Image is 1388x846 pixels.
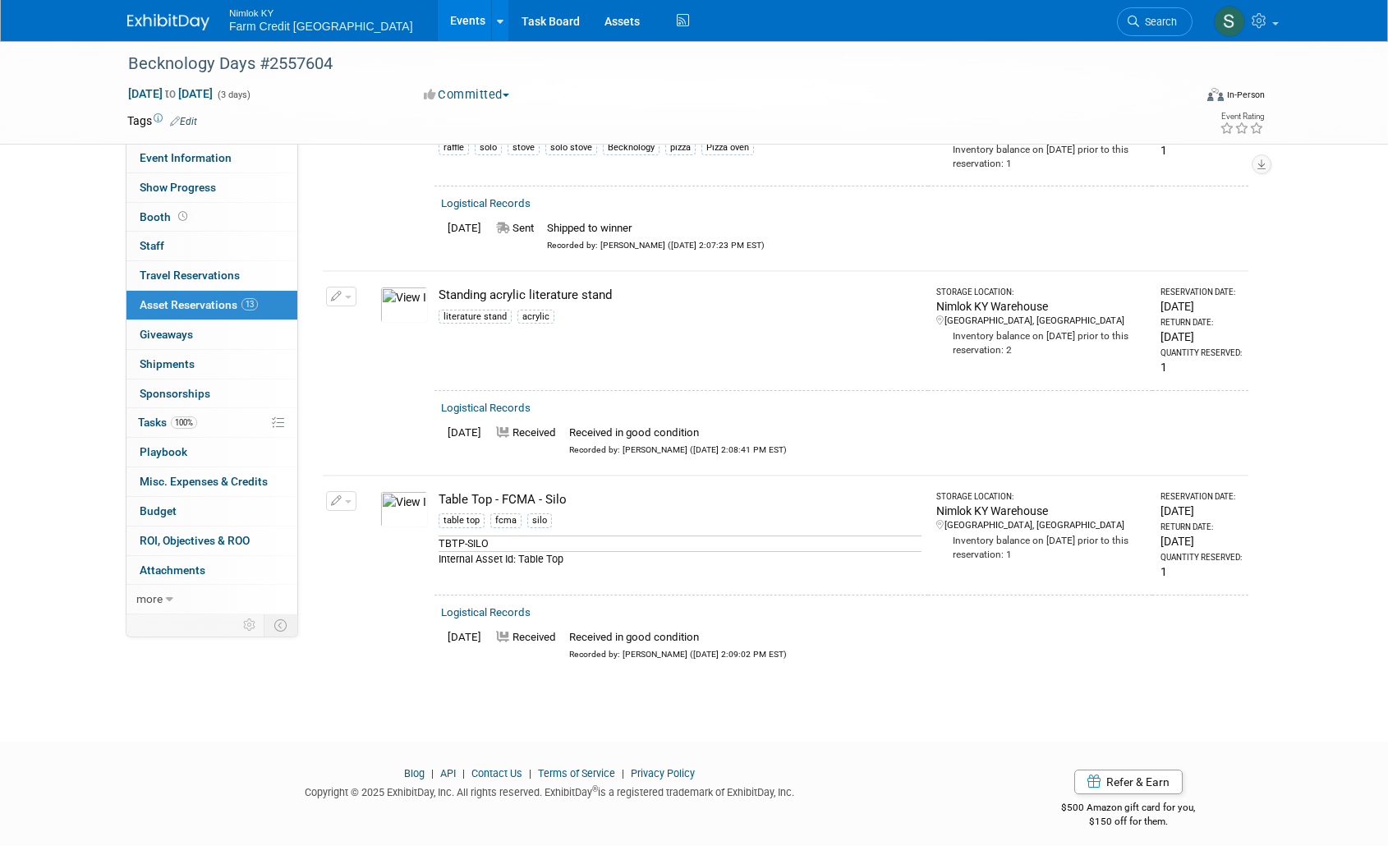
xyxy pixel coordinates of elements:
[439,551,922,567] div: Internal Asset Id: Table Top
[140,328,193,341] span: Giveaways
[1207,88,1224,101] img: Format-Inperson.png
[1160,359,1242,375] div: 1
[441,606,531,618] a: Logistical Records
[545,140,597,155] div: solo stove
[404,767,425,779] a: Blog
[140,239,164,252] span: Staff
[475,140,502,155] div: solo
[126,203,297,232] a: Booth
[936,491,1146,503] div: Storage Location:
[936,315,1146,328] div: [GEOGRAPHIC_DATA], [GEOGRAPHIC_DATA]
[936,287,1146,298] div: Storage Location:
[126,526,297,555] a: ROI, Objectives & ROO
[936,532,1146,562] div: Inventory balance on [DATE] prior to this reservation: 1
[508,140,540,155] div: stove
[264,614,298,636] td: Toggle Event Tabs
[126,497,297,526] a: Budget
[1160,503,1242,519] div: [DATE]
[136,592,163,605] span: more
[936,519,1146,532] div: [GEOGRAPHIC_DATA], [GEOGRAPHIC_DATA]
[439,287,922,304] div: Standing acrylic literature stand
[1139,16,1177,28] span: Search
[1220,113,1264,121] div: Event Rating
[126,320,297,349] a: Giveaways
[525,767,535,779] span: |
[140,181,216,194] span: Show Progress
[140,151,232,164] span: Event Information
[996,815,1262,829] div: $150 off for them.
[127,781,972,800] div: Copyright © 2025 ExhibitDay, Inc. All rights reserved. ExhibitDay is a registered trademark of Ex...
[936,503,1146,519] div: Nimlok KY Warehouse
[229,20,413,33] span: Farm Credit [GEOGRAPHIC_DATA]
[126,350,297,379] a: Shipments
[418,86,516,103] button: Committed
[1160,287,1242,298] div: Reservation Date:
[380,491,428,527] img: View Images
[936,328,1146,357] div: Inventory balance on [DATE] prior to this reservation: 2
[701,140,754,155] div: Pizza oven
[1117,7,1193,36] a: Search
[127,86,214,101] span: [DATE] [DATE]
[936,298,1146,315] div: Nimlok KY Warehouse
[471,767,522,779] a: Contact Us
[547,237,765,252] div: Recorded by: [PERSON_NAME] ([DATE] 2:07:23 PM EST)
[592,784,598,793] sup: ®
[171,416,197,429] span: 100%
[441,627,488,664] td: [DATE]
[122,49,1168,79] div: Becknology Days #2557604
[439,140,469,155] div: raffle
[140,357,195,370] span: Shipments
[547,221,765,237] div: Shipped to winner
[126,379,297,408] a: Sponsorships
[488,627,563,664] td: Received
[140,387,210,400] span: Sponsorships
[236,614,264,636] td: Personalize Event Tab Strip
[127,14,209,30] img: ExhibitDay
[1160,563,1242,580] div: 1
[569,441,787,457] div: Recorded by: [PERSON_NAME] ([DATE] 2:08:41 PM EST)
[665,140,696,155] div: pizza
[140,563,205,577] span: Attachments
[569,630,787,646] div: Received in good condition
[488,422,563,460] td: Received
[126,438,297,467] a: Playbook
[440,767,456,779] a: API
[936,141,1146,171] div: Inventory balance on [DATE] prior to this reservation: 1
[1074,770,1183,794] a: Refer & Earn
[538,767,615,779] a: Terms of Service
[1160,347,1242,359] div: Quantity Reserved:
[458,767,469,779] span: |
[1160,329,1242,345] div: [DATE]
[140,269,240,282] span: Travel Reservations
[140,445,187,458] span: Playbook
[126,408,297,437] a: Tasks100%
[216,90,250,100] span: (3 days)
[517,310,554,324] div: acrylic
[439,310,512,324] div: literature stand
[441,422,488,460] td: [DATE]
[126,556,297,585] a: Attachments
[490,513,522,528] div: fcma
[126,173,297,202] a: Show Progress
[441,402,531,414] a: Logistical Records
[380,287,428,323] img: View Images
[229,3,413,21] span: Nimlok KY
[427,767,438,779] span: |
[527,513,552,528] div: silo
[441,218,488,255] td: [DATE]
[140,534,250,547] span: ROI, Objectives & ROO
[1160,298,1242,315] div: [DATE]
[170,116,197,127] a: Edit
[140,475,268,488] span: Misc. Expenses & Credits
[126,261,297,290] a: Travel Reservations
[439,536,922,551] div: TBTP-SILO
[140,504,177,517] span: Budget
[1160,491,1242,503] div: Reservation Date:
[127,113,197,129] td: Tags
[441,197,531,209] a: Logistical Records
[631,767,695,779] a: Privacy Policy
[996,790,1262,828] div: $500 Amazon gift card for you,
[1160,522,1242,533] div: Return Date:
[439,513,485,528] div: table top
[126,291,297,320] a: Asset Reservations13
